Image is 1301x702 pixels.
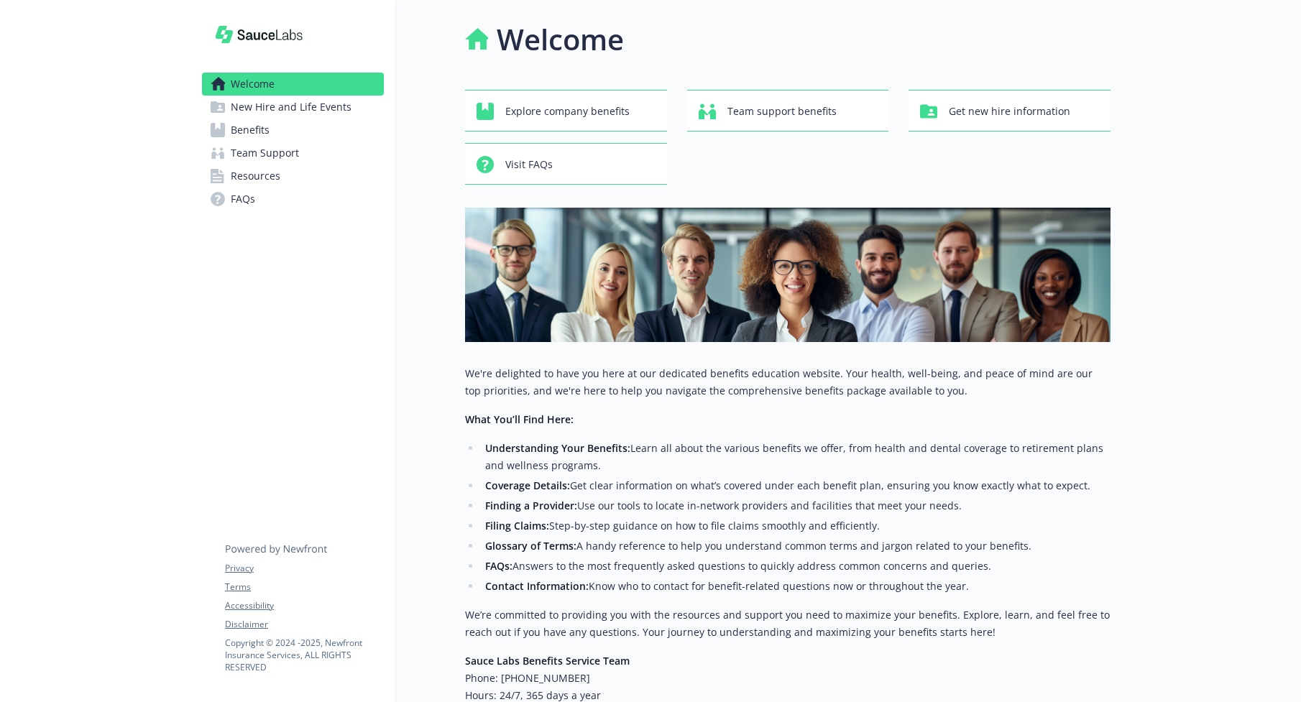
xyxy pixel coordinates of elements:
[485,519,549,532] strong: Filing Claims:
[202,165,384,188] a: Resources
[687,90,889,131] button: Team support benefits
[485,441,630,455] strong: Understanding Your Benefits:
[481,477,1111,494] li: Get clear information on what’s covered under each benefit plan, ensuring you know exactly what t...
[465,606,1111,641] p: We’re committed to providing you with the resources and support you need to maximize your benefit...
[231,96,351,119] span: New Hire and Life Events
[231,73,275,96] span: Welcome
[481,517,1111,535] li: Step-by-step guidance on how to file claims smoothly and efficiently.
[231,119,270,142] span: Benefits
[465,654,630,668] strong: Sauce Labs Benefits Service Team
[909,90,1111,131] button: Get new hire information
[225,562,383,575] a: Privacy
[485,539,576,553] strong: Glossary of Terms:
[485,559,512,573] strong: FAQs:
[202,119,384,142] a: Benefits
[202,188,384,211] a: FAQs
[231,165,280,188] span: Resources
[465,412,574,426] strong: What You’ll Find Here:
[505,151,553,178] span: Visit FAQs
[485,579,589,593] strong: Contact Information:
[465,143,667,185] button: Visit FAQs
[231,142,299,165] span: Team Support
[497,18,624,61] h1: Welcome
[465,90,667,131] button: Explore company benefits
[225,637,383,673] p: Copyright © 2024 - 2025 , Newfront Insurance Services, ALL RIGHTS RESERVED
[465,208,1111,342] img: overview page banner
[505,98,630,125] span: Explore company benefits
[481,440,1111,474] li: Learn all about the various benefits we offer, from health and dental coverage to retirement plan...
[202,142,384,165] a: Team Support
[481,537,1111,555] li: A handy reference to help you understand common terms and jargon related to your benefits.
[231,188,255,211] span: FAQs
[225,599,383,612] a: Accessibility
[485,479,570,492] strong: Coverage Details:
[202,73,384,96] a: Welcome
[465,670,1111,687] h6: Phone: [PHONE_NUMBER]
[225,618,383,631] a: Disclaimer
[202,96,384,119] a: New Hire and Life Events
[481,558,1111,575] li: Answers to the most frequently asked questions to quickly address common concerns and queries.
[481,497,1111,514] li: Use our tools to locate in-network providers and facilities that meet your needs.
[485,499,577,512] strong: Finding a Provider:
[465,365,1111,400] p: We're delighted to have you here at our dedicated benefits education website. Your health, well-b...
[225,581,383,594] a: Terms
[949,98,1070,125] span: Get new hire information
[727,98,837,125] span: Team support benefits
[481,578,1111,595] li: Know who to contact for benefit-related questions now or throughout the year.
